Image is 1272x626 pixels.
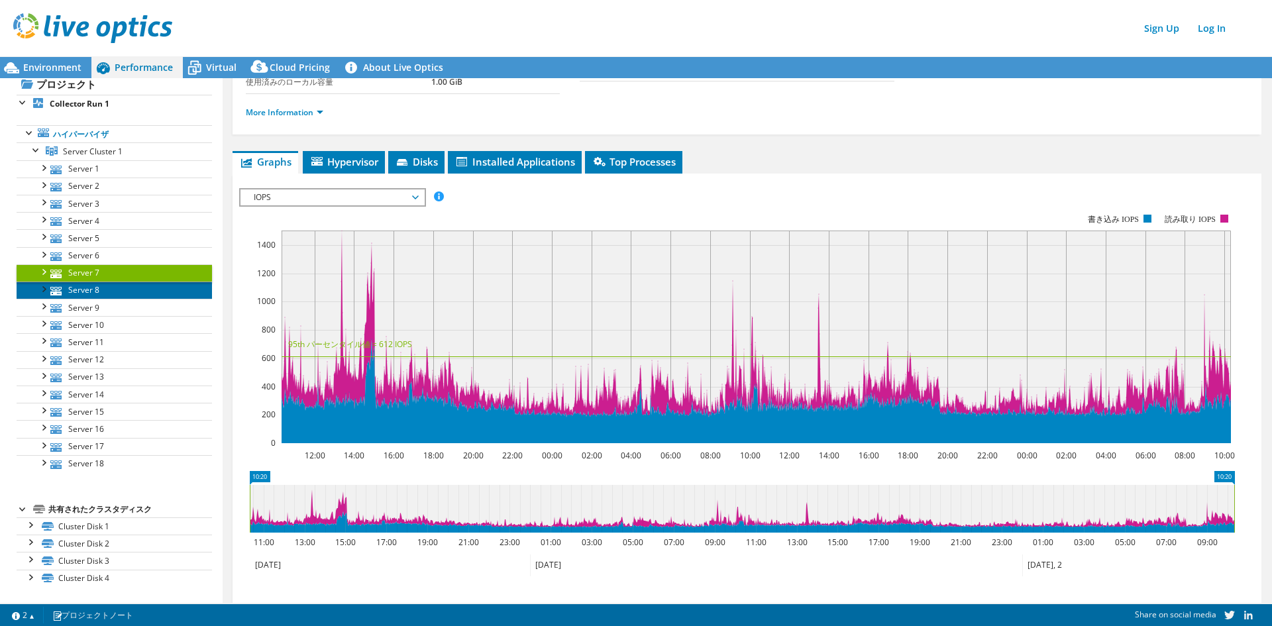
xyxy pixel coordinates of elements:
[898,450,918,461] text: 18:00
[50,98,109,109] b: Collector Run 1
[17,247,212,264] a: Server 6
[3,607,44,623] a: 2
[542,450,562,461] text: 00:00
[17,299,212,316] a: Server 9
[270,61,330,74] span: Cloud Pricing
[309,155,378,168] span: Hypervisor
[247,189,417,205] span: IOPS
[376,537,397,548] text: 17:00
[779,450,800,461] text: 12:00
[257,295,276,307] text: 1000
[17,455,212,472] a: Server 18
[910,537,930,548] text: 19:00
[1088,215,1139,224] text: 書き込み IOPS
[271,437,276,448] text: 0
[340,57,453,78] a: About Live Optics
[1115,537,1136,548] text: 05:00
[395,155,438,168] span: Disks
[246,76,431,89] label: 使用済みのローカル容量
[582,537,602,548] text: 03:00
[1074,537,1094,548] text: 03:00
[664,537,684,548] text: 07:00
[17,333,212,350] a: Server 11
[700,450,721,461] text: 08:00
[1138,19,1186,38] a: Sign Up
[17,229,212,246] a: Server 5
[423,450,444,461] text: 18:00
[115,61,173,74] span: Performance
[384,450,404,461] text: 16:00
[262,409,276,420] text: 200
[23,61,81,74] span: Environment
[17,195,212,212] a: Server 3
[254,537,274,548] text: 11:00
[17,178,212,195] a: Server 2
[262,381,276,392] text: 400
[63,146,123,157] span: Server Cluster 1
[859,450,879,461] text: 16:00
[239,155,291,168] span: Graphs
[17,74,212,95] a: プロジェクト
[305,450,325,461] text: 12:00
[17,386,212,403] a: Server 14
[17,316,212,333] a: Server 10
[17,517,212,535] a: Cluster Disk 1
[454,155,575,168] span: Installed Applications
[582,450,602,461] text: 02:00
[1214,450,1235,461] text: 10:00
[48,501,212,517] div: 共有されたクラスタディスク
[1156,537,1177,548] text: 07:00
[17,420,212,437] a: Server 16
[458,537,479,548] text: 21:00
[17,264,212,282] a: Server 7
[621,450,641,461] text: 04:00
[787,537,808,548] text: 13:00
[661,450,681,461] text: 06:00
[13,13,172,43] img: live_optics_svg.svg
[17,552,212,569] a: Cluster Disk 3
[17,368,212,386] a: Server 13
[746,537,767,548] text: 11:00
[502,450,523,461] text: 22:00
[500,537,520,548] text: 23:00
[17,351,212,368] a: Server 12
[951,537,971,548] text: 21:00
[17,438,212,455] a: Server 17
[431,76,462,87] b: 1.00 GiB
[705,537,725,548] text: 09:00
[17,125,212,142] a: ハイパーバイザ
[288,339,412,350] text: 95th パーセンタイル値 = 612 IOPS
[1136,450,1156,461] text: 06:00
[827,537,848,548] text: 15:00
[344,450,364,461] text: 14:00
[257,239,276,250] text: 1400
[17,95,212,112] a: Collector Run 1
[1175,450,1195,461] text: 08:00
[463,450,484,461] text: 20:00
[17,142,212,160] a: Server Cluster 1
[740,450,761,461] text: 10:00
[1191,19,1232,38] a: Log In
[869,537,889,548] text: 17:00
[1017,450,1037,461] text: 00:00
[417,537,438,548] text: 19:00
[1096,450,1116,461] text: 04:00
[17,570,212,587] a: Cluster Disk 4
[43,607,142,623] a: プロジェクトノート
[992,537,1012,548] text: 23:00
[335,537,356,548] text: 15:00
[17,212,212,229] a: Server 4
[623,537,643,548] text: 05:00
[1135,609,1216,620] span: Share on social media
[541,537,561,548] text: 01:00
[17,160,212,178] a: Server 1
[819,450,839,461] text: 14:00
[1056,450,1077,461] text: 02:00
[1197,537,1218,548] text: 09:00
[262,324,276,335] text: 800
[246,107,323,118] a: More Information
[17,403,212,420] a: Server 15
[257,268,276,279] text: 1200
[17,282,212,299] a: Server 8
[17,535,212,552] a: Cluster Disk 2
